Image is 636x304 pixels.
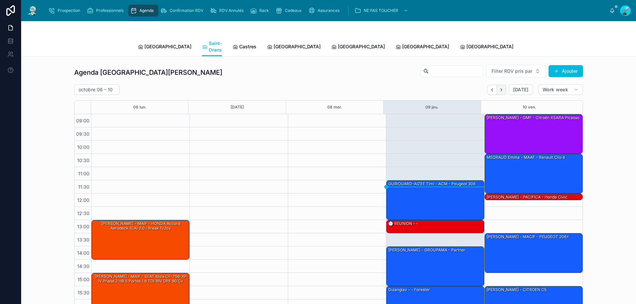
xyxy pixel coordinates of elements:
span: 12:00 [76,197,91,203]
button: [DATE] [231,101,244,114]
div: [PERSON_NAME] - MACIF - PEUGEOT 206+ [486,234,570,240]
a: Confirmation RDV [158,5,208,17]
span: [GEOGRAPHIC_DATA] [402,43,449,50]
button: Work week [538,84,583,95]
a: [GEOGRAPHIC_DATA] [138,41,191,54]
button: [DATE] [509,84,533,95]
button: 06 lun. [133,101,146,114]
span: 14:30 [76,263,91,269]
span: 13:30 [76,237,91,242]
span: 10:30 [76,157,91,163]
button: Back [487,85,497,95]
span: Professionnels [96,8,124,13]
span: NE PAS TOUCHER [364,8,398,13]
div: 🕒 RÉUNION - - [387,220,484,233]
div: 🕒 RÉUNION - - [388,221,419,227]
a: NE PAS TOUCHER [352,5,411,17]
span: 09:30 [75,131,91,137]
div: scrollable content [44,3,609,18]
span: 11:30 [77,184,91,190]
div: [PERSON_NAME] - CITROEN C5 [486,287,547,293]
div: Dulangiav - - Forester [388,287,431,293]
span: 09:00 [75,118,91,123]
span: 14:00 [76,250,91,256]
div: [PERSON_NAME] - MACIF - PEUGEOT 206+ [485,234,582,273]
a: Saint-Orens [202,37,222,57]
span: Cadeaux [285,8,302,13]
h1: Agenda [GEOGRAPHIC_DATA][PERSON_NAME] [74,68,222,77]
span: Castres [239,43,256,50]
img: App logo [26,5,38,16]
div: [PERSON_NAME] - GROUPAMA - Partner [387,247,484,286]
span: 11:00 [77,171,91,176]
span: [GEOGRAPHIC_DATA] [144,43,191,50]
div: [PERSON_NAME] - PACIFICA - honda civic [485,194,582,200]
div: MEGRAUD Emma - MAAF - Renault clio 4 [486,154,566,160]
a: Cadeaux [274,5,306,17]
span: RDV Annulés [219,8,243,13]
h2: octobre 06 – 10 [79,86,113,93]
button: Ajouter [549,65,583,77]
div: [PERSON_NAME] - PACIFICA - honda civic [486,194,568,200]
div: [PERSON_NAME] - MAIF - HONDA Accord Aerodeck (CA) 2.0 i Break 122cv [92,220,189,259]
a: [GEOGRAPHIC_DATA] [331,41,385,54]
button: 10 ven. [523,101,536,114]
div: [PERSON_NAME] - GMF - Citroën XSARA Picasso [485,114,582,153]
span: Confirmation RDV [170,8,203,13]
a: Assurances [306,5,344,17]
span: 13:00 [76,224,91,229]
div: GUIROUARD-AIZEE Timi - ACM - Peugeot 308 [387,181,484,220]
span: 15:30 [76,290,91,295]
a: [GEOGRAPHIC_DATA] [396,41,449,54]
a: Agenda [128,5,158,17]
span: Filter RDV pris par [492,68,532,74]
a: [GEOGRAPHIC_DATA] [267,41,321,54]
button: Select Button [486,65,546,77]
a: [GEOGRAPHIC_DATA] [460,41,513,54]
button: 09 jeu. [425,101,439,114]
span: Work week [543,87,568,93]
span: [GEOGRAPHIC_DATA] [274,43,321,50]
span: [GEOGRAPHIC_DATA] [466,43,513,50]
div: GUIROUARD-AIZEE Timi - ACM - Peugeot 308 [388,181,476,187]
a: Rack [248,5,274,17]
span: Assurances [318,8,340,13]
div: [PERSON_NAME] - GMF - Citroën XSARA Picasso [486,115,580,121]
span: [GEOGRAPHIC_DATA] [338,43,385,50]
a: Castres [233,41,256,54]
a: Prospection [46,5,85,17]
div: MEGRAUD Emma - MAAF - Renault clio 4 [485,154,582,193]
span: 12:30 [76,210,91,216]
a: Professionnels [85,5,128,17]
span: 15:00 [76,277,91,282]
button: Next [497,85,506,95]
div: [PERSON_NAME] - MAIF - SEAT Ibiza CF-756-XP IV Phase 2 HB 5 Portes 1.6 TDI 16V DPF 90 cv [93,274,189,284]
div: [PERSON_NAME] - GROUPAMA - Partner [388,247,466,253]
span: 10:00 [76,144,91,150]
a: RDV Annulés [208,5,248,17]
span: Rack [259,8,269,13]
button: 08 mer. [327,101,342,114]
span: Prospection [58,8,80,13]
span: [DATE] [513,87,529,93]
div: [PERSON_NAME] - MAIF - HONDA Accord Aerodeck (CA) 2.0 i Break 122cv [93,221,189,232]
span: Saint-Orens [209,40,222,53]
span: Agenda [139,8,154,13]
